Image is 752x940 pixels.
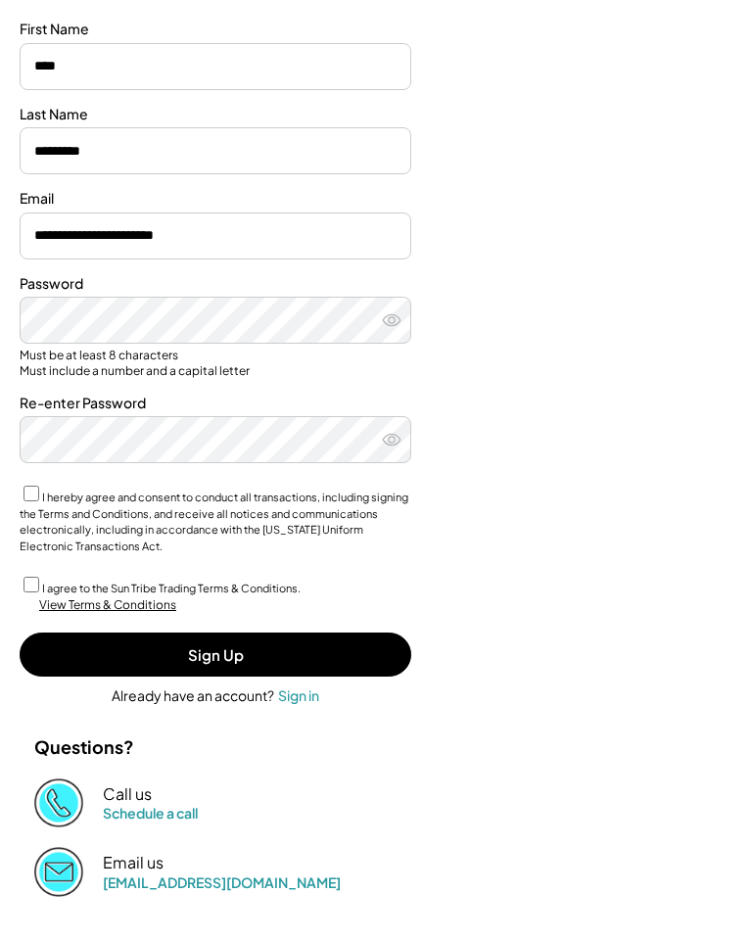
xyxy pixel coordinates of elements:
div: First Name [20,20,411,39]
img: Phone%20copy%403x.png [34,778,83,827]
a: Schedule a call [103,804,198,822]
div: Sign in [278,686,319,704]
div: Must be at least 8 characters Must include a number and a capital letter [20,348,411,378]
div: Re-enter Password [20,394,411,413]
div: Last Name [20,105,411,124]
img: Email%202%403x.png [34,847,83,896]
button: Sign Up [20,633,411,677]
label: I agree to the Sun Tribe Trading Terms & Conditions. [42,582,301,594]
div: Email [20,189,411,209]
div: Password [20,274,411,294]
div: Email us [103,853,164,873]
label: I hereby agree and consent to conduct all transactions, including signing the Terms and Condition... [20,491,408,552]
div: Call us [103,784,152,805]
a: [EMAIL_ADDRESS][DOMAIN_NAME] [103,873,341,891]
div: Questions? [34,735,134,758]
div: Already have an account? [112,686,274,706]
div: View Terms & Conditions [39,597,176,614]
